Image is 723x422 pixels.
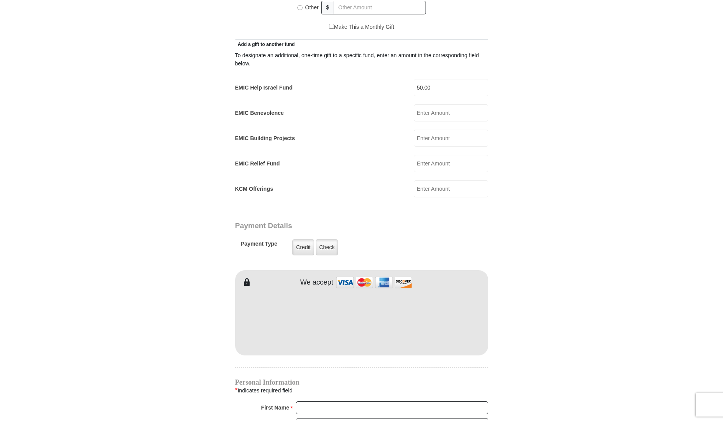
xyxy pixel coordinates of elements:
[261,402,289,413] strong: First Name
[235,160,280,168] label: EMIC Relief Fund
[235,109,284,117] label: EMIC Benevolence
[414,155,488,172] input: Enter Amount
[321,1,334,14] span: $
[300,278,333,287] h4: We accept
[414,130,488,147] input: Enter Amount
[235,51,488,68] div: To designate an additional, one-time gift to a specific fund, enter an amount in the correspondin...
[414,79,488,96] input: Enter Amount
[235,385,488,396] div: Indicates required field
[235,222,434,230] h3: Payment Details
[241,241,278,251] h5: Payment Type
[329,24,334,29] input: Make This a Monthly Gift
[335,274,413,291] img: credit cards accepted
[334,1,426,14] input: Other Amount
[235,84,293,92] label: EMIC Help Israel Fund
[235,185,273,193] label: KCM Offerings
[292,239,314,255] label: Credit
[329,23,394,31] label: Make This a Monthly Gift
[414,104,488,121] input: Enter Amount
[305,4,319,11] span: Other
[235,379,488,385] h4: Personal Information
[316,239,338,255] label: Check
[235,42,295,47] span: Add a gift to another fund
[235,134,295,142] label: EMIC Building Projects
[414,180,488,197] input: Enter Amount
